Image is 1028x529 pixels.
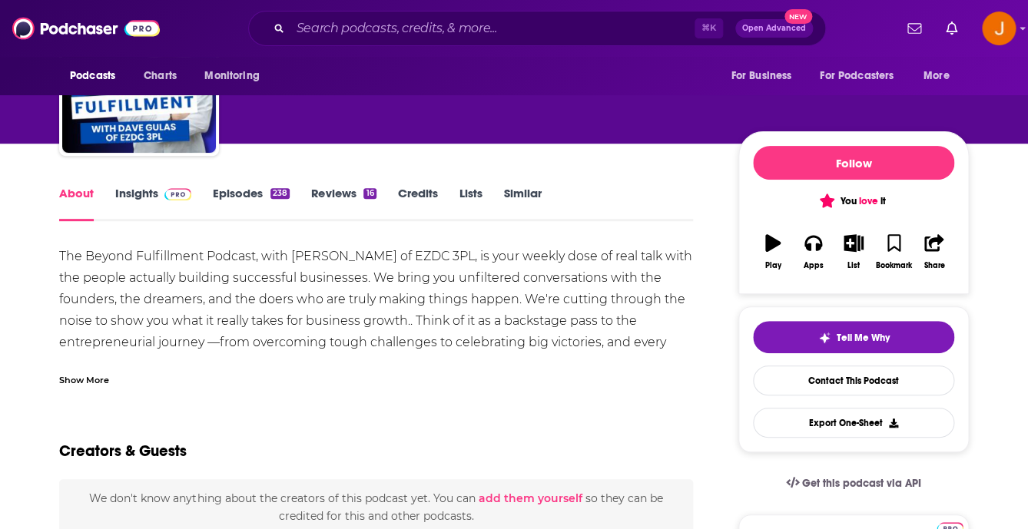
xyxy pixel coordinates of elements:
button: Show profile menu [982,12,1016,45]
button: open menu [810,61,916,91]
span: More [924,65,950,87]
button: You love it [753,186,954,216]
button: Share [914,224,954,279]
img: Podchaser - Follow, Share and Rate Podcasts [12,14,160,43]
a: Episodes238 [213,186,290,221]
div: List [847,261,860,270]
div: Play [765,261,781,270]
span: Podcasts [70,65,115,87]
a: InsightsPodchaser Pro [115,186,191,221]
button: Export One-Sheet [753,408,954,438]
img: Podchaser Pro [164,188,191,200]
span: For Business [731,65,791,87]
div: The Beyond Fulfillment Podcast, with [PERSON_NAME] of EZDC 3PL, is your weekly dose of real talk ... [59,246,693,461]
button: Apps [793,224,833,279]
div: Apps [804,261,824,270]
a: About [59,186,94,221]
button: Follow [753,146,954,180]
a: Credits [398,186,438,221]
span: We don't know anything about the creators of this podcast yet . You can so they can be credited f... [89,491,662,522]
a: Charts [134,61,186,91]
button: open menu [913,61,969,91]
span: You it [821,195,885,207]
button: Bookmark [874,224,914,279]
button: open menu [720,61,811,91]
button: open menu [194,61,279,91]
button: tell me why sparkleTell Me Why [753,321,954,353]
button: open menu [59,61,135,91]
img: tell me why sparkle [818,332,831,344]
div: 16 [363,188,376,199]
span: Monitoring [204,65,259,87]
span: For Podcasters [820,65,894,87]
span: Charts [144,65,177,87]
input: Search podcasts, credits, & more... [290,16,695,41]
a: Get this podcast via API [774,465,933,502]
a: Show notifications dropdown [940,15,963,41]
div: Search podcasts, credits, & more... [248,11,826,46]
span: Logged in as justine87181 [982,12,1016,45]
div: 238 [270,188,290,199]
a: Reviews16 [311,186,376,221]
span: love [859,195,878,207]
button: add them yourself [478,492,582,504]
span: Tell Me Why [837,332,890,344]
h2: Creators & Guests [59,441,187,461]
div: Share [924,261,944,270]
a: Contact This Podcast [753,365,954,395]
div: Bookmark [876,261,912,270]
button: List [834,224,874,279]
button: Play [753,224,793,279]
img: User Profile [982,12,1016,45]
a: Lists [459,186,482,221]
span: New [784,9,812,24]
span: ⌘ K [695,18,723,38]
a: Show notifications dropdown [901,15,927,41]
button: Open AdvancedNew [735,19,813,38]
a: Similar [504,186,542,221]
span: Get this podcast via API [802,477,921,490]
span: Open Advanced [742,25,806,32]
